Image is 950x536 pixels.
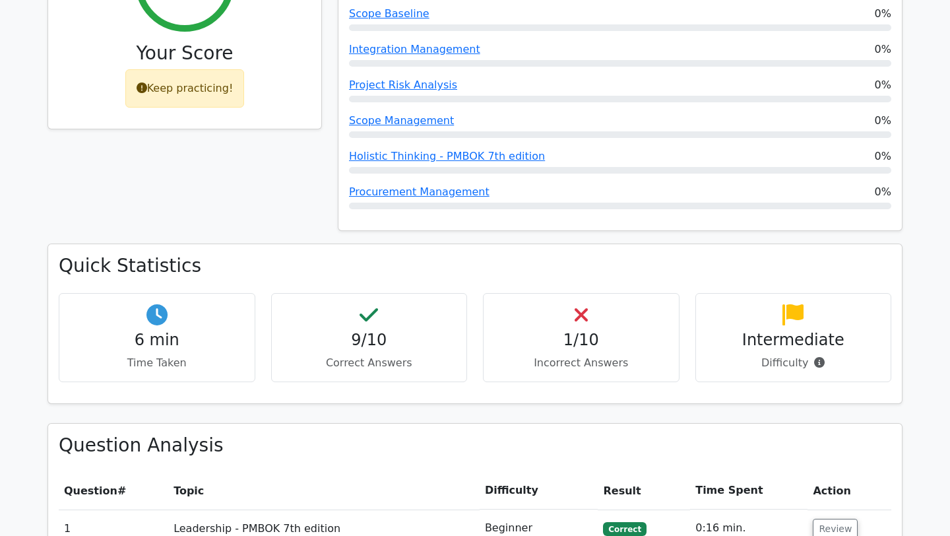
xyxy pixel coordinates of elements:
[125,69,245,108] div: Keep practicing!
[875,184,891,200] span: 0%
[875,77,891,93] span: 0%
[690,472,807,510] th: Time Spent
[349,79,457,91] a: Project Risk Analysis
[807,472,891,510] th: Action
[70,355,244,371] p: Time Taken
[603,522,646,535] span: Correct
[349,43,480,55] a: Integration Management
[59,255,891,277] h3: Quick Statistics
[282,331,457,350] h4: 9/10
[707,331,881,350] h4: Intermediate
[875,6,891,22] span: 0%
[875,149,891,164] span: 0%
[282,355,457,371] p: Correct Answers
[349,7,429,20] a: Scope Baseline
[480,472,598,510] th: Difficulty
[494,355,668,371] p: Incorrect Answers
[349,150,545,162] a: Holistic Thinking - PMBOK 7th edition
[70,331,244,350] h4: 6 min
[59,472,168,510] th: #
[494,331,668,350] h4: 1/10
[349,114,454,127] a: Scope Management
[875,113,891,129] span: 0%
[349,185,490,198] a: Procurement Management
[875,42,891,57] span: 0%
[168,472,480,510] th: Topic
[598,472,690,510] th: Result
[64,485,117,497] span: Question
[707,355,881,371] p: Difficulty
[59,42,311,65] h3: Your Score
[59,434,891,457] h3: Question Analysis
